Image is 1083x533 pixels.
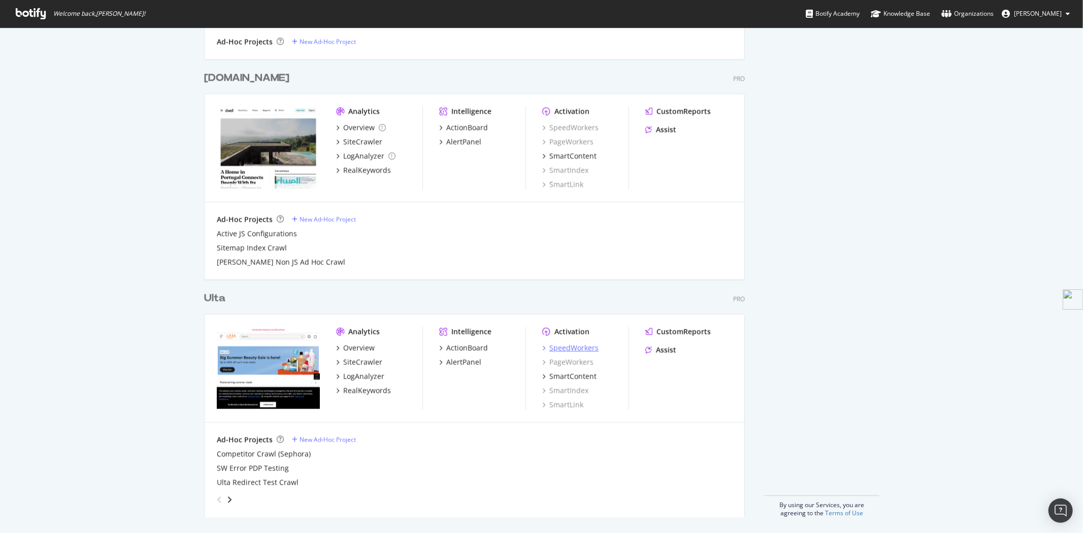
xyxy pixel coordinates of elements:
a: RealKeywords [336,165,391,175]
div: Pro [733,74,745,83]
div: Analytics [348,326,380,337]
a: Competitor Crawl (Sephora) [217,449,311,459]
img: side-widget.svg [1063,289,1083,310]
a: LogAnalyzer [336,371,384,381]
div: Intelligence [451,106,491,116]
div: Organizations [941,9,994,19]
div: LogAnalyzer [343,371,384,381]
span: Matthew Edgar [1014,9,1062,18]
span: Welcome back, [PERSON_NAME] ! [53,10,145,18]
div: Open Intercom Messenger [1048,498,1073,523]
a: SmartIndex [542,165,588,175]
div: AlertPanel [446,137,481,147]
div: Activation [554,326,589,337]
a: SmartLink [542,179,583,189]
a: [PERSON_NAME] Non JS Ad Hoc Crawl [217,257,345,267]
img: www.ulta.com [217,326,320,409]
a: Sitemap Index Crawl [217,243,287,253]
div: RealKeywords [343,385,391,395]
div: Overview [343,343,375,353]
div: ActionBoard [446,343,488,353]
a: AlertPanel [439,357,481,367]
div: ActionBoard [446,122,488,132]
div: SmartContent [549,151,597,161]
div: New Ad-Hoc Project [300,37,356,46]
a: CustomReports [645,106,711,116]
div: angle-right [226,494,233,505]
div: Assist [656,124,676,135]
div: New Ad-Hoc Project [300,435,356,444]
a: SW Error PDP Testing [217,463,289,473]
a: AlertPanel [439,137,481,147]
a: SpeedWorkers [542,122,599,132]
div: SiteCrawler [343,357,382,367]
a: LogAnalyzer [336,151,396,161]
div: AlertPanel [446,357,481,367]
a: Terms of Use [825,509,863,517]
a: SiteCrawler [336,137,382,147]
a: Ulta [204,291,229,306]
a: ActionBoard [439,122,488,132]
div: Activation [554,106,589,116]
a: SmartContent [542,151,597,161]
div: Knowledge Base [871,9,930,19]
div: CustomReports [657,106,711,116]
div: Ulta [204,291,225,306]
a: SmartContent [542,371,597,381]
div: Analytics [348,106,380,116]
div: CustomReports [657,326,711,337]
div: New Ad-Hoc Project [300,215,356,223]
a: New Ad-Hoc Project [292,435,356,444]
a: Active JS Configurations [217,228,297,239]
div: [DOMAIN_NAME] [204,71,289,85]
a: Ulta Redirect Test Crawl [217,477,299,487]
div: angle-left [213,491,226,508]
div: Botify Academy [806,9,860,19]
button: [PERSON_NAME] [994,6,1078,22]
div: Overview [343,122,375,132]
a: Overview [336,343,375,353]
a: PageWorkers [542,357,594,367]
a: New Ad-Hoc Project [292,215,356,223]
a: SmartIndex [542,385,588,395]
a: SiteCrawler [336,357,382,367]
a: SmartLink [542,399,583,410]
div: Assist [656,345,676,355]
div: Ad-Hoc Projects [217,214,273,224]
div: SmartContent [549,371,597,381]
div: SiteCrawler [343,137,382,147]
a: Overview [336,122,386,132]
a: RealKeywords [336,385,391,395]
div: Ad-Hoc Projects [217,435,273,445]
div: LogAnalyzer [343,151,384,161]
a: Assist [645,124,676,135]
div: RealKeywords [343,165,391,175]
a: PageWorkers [542,137,594,147]
a: New Ad-Hoc Project [292,37,356,46]
img: dwell.com [217,106,320,188]
div: Pro [733,294,745,303]
a: SpeedWorkers [542,343,599,353]
a: [DOMAIN_NAME] [204,71,293,85]
a: ActionBoard [439,343,488,353]
div: SpeedWorkers [549,343,599,353]
a: Assist [645,345,676,355]
div: By using our Services, you are agreeing to the [765,495,879,517]
div: Ad-Hoc Projects [217,37,273,47]
a: CustomReports [645,326,711,337]
div: Intelligence [451,326,491,337]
